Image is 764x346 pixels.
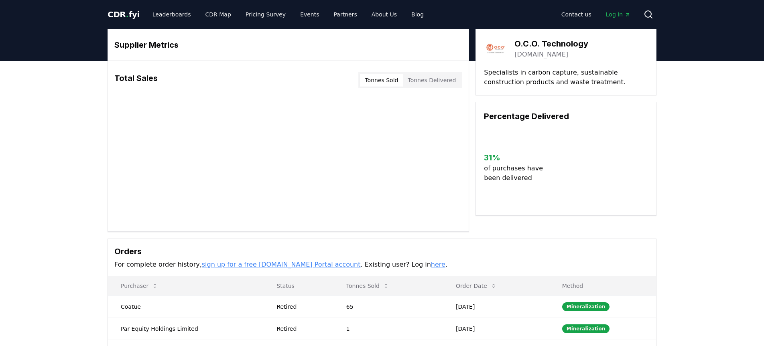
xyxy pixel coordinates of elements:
[514,50,568,59] a: [DOMAIN_NAME]
[146,7,197,22] a: Leaderboards
[114,260,650,269] p: For complete order history, . Existing user? Log in .
[276,325,327,333] div: Retired
[484,164,549,183] p: of purchases have been delivered
[449,278,503,294] button: Order Date
[562,324,610,333] div: Mineralization
[443,295,549,318] td: [DATE]
[484,68,648,87] p: Specialists in carbon capture, sustainable construction products and waste treatment.
[114,39,462,51] h3: Supplier Metrics
[108,9,140,20] a: CDR.fyi
[108,318,264,340] td: Par Equity Holdings Limited
[340,278,396,294] button: Tonnes Sold
[114,72,158,88] h3: Total Sales
[555,7,598,22] a: Contact us
[431,261,445,268] a: here
[276,303,327,311] div: Retired
[514,38,588,50] h3: O.C.O. Technology
[114,278,165,294] button: Purchaser
[108,295,264,318] td: Coatue
[327,7,364,22] a: Partners
[333,318,443,340] td: 1
[484,110,648,122] h3: Percentage Delivered
[360,74,403,87] button: Tonnes Sold
[484,37,506,60] img: O.C.O. Technology-logo
[599,7,637,22] a: Log in
[146,7,430,22] nav: Main
[108,10,140,19] span: CDR fyi
[126,10,129,19] span: .
[562,302,610,311] div: Mineralization
[333,295,443,318] td: 65
[239,7,292,22] a: Pricing Survey
[606,10,631,18] span: Log in
[556,282,650,290] p: Method
[555,7,637,22] nav: Main
[202,261,361,268] a: sign up for a free [DOMAIN_NAME] Portal account
[114,245,650,257] h3: Orders
[403,74,461,87] button: Tonnes Delivered
[443,318,549,340] td: [DATE]
[484,152,549,164] h3: 31 %
[294,7,325,22] a: Events
[365,7,403,22] a: About Us
[199,7,238,22] a: CDR Map
[405,7,430,22] a: Blog
[270,282,327,290] p: Status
